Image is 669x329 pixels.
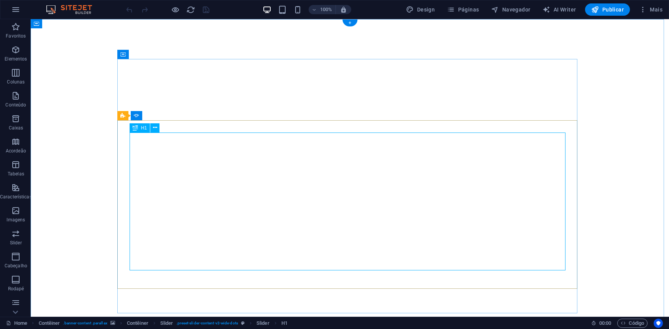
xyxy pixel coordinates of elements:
[639,6,662,13] span: Mais
[127,319,148,328] span: Clique para selecionar. Clique duas vezes para editar
[44,5,102,14] img: Editor Logo
[403,3,438,16] div: Design (Ctrl+Alt+Y)
[591,6,624,13] span: Publicar
[8,171,24,177] p: Tabelas
[599,319,611,328] span: 00 00
[654,319,663,328] button: Usercentrics
[617,319,648,328] button: Código
[256,319,270,328] span: Clique para selecionar. Clique duas vezes para editar
[403,3,438,16] button: Design
[7,79,25,85] p: Colunas
[8,286,24,292] p: Rodapé
[281,319,288,328] span: Clique para selecionar. Clique duas vezes para editar
[320,5,332,14] h6: 100%
[444,3,482,16] button: Páginas
[241,321,245,325] i: Este elemento é uma predefinição personalizável
[10,240,22,246] p: Slider
[186,5,195,14] i: Recarregar página
[488,3,533,16] button: Navegador
[406,6,435,13] span: Design
[591,319,611,328] h6: Tempo de sessão
[5,263,27,269] p: Cabeçalho
[636,3,666,16] button: Mais
[605,320,606,326] span: :
[539,3,579,16] button: AI Writer
[63,319,107,328] span: . banner-content .parallax
[110,321,115,325] i: Este elemento contém um plano de fundo
[621,319,644,328] span: Código
[186,5,195,14] button: reload
[39,319,60,328] span: Clique para selecionar. Clique duas vezes para editar
[342,20,357,26] div: +
[160,319,173,328] span: Clique para selecionar. Clique duas vezes para editar
[171,5,180,14] button: Clique aqui para sair do modo de visualização e continuar editando
[5,102,26,108] p: Conteúdo
[6,33,26,39] p: Favoritos
[6,319,27,328] a: Clique para cancelar a seleção. Clique duas vezes para abrir as Páginas
[6,148,26,154] p: Acordeão
[39,319,288,328] nav: breadcrumb
[5,56,27,62] p: Elementos
[7,217,25,223] p: Imagens
[176,319,238,328] span: . preset-slider-content-v3-wide-dots
[585,3,630,16] button: Publicar
[491,6,530,13] span: Navegador
[542,6,576,13] span: AI Writer
[447,6,479,13] span: Páginas
[340,6,347,13] i: Ao redimensionar, ajusta automaticamente o nível de zoom para caber no dispositivo escolhido.
[141,126,147,130] span: H1
[309,5,336,14] button: 100%
[9,125,23,131] p: Caixas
